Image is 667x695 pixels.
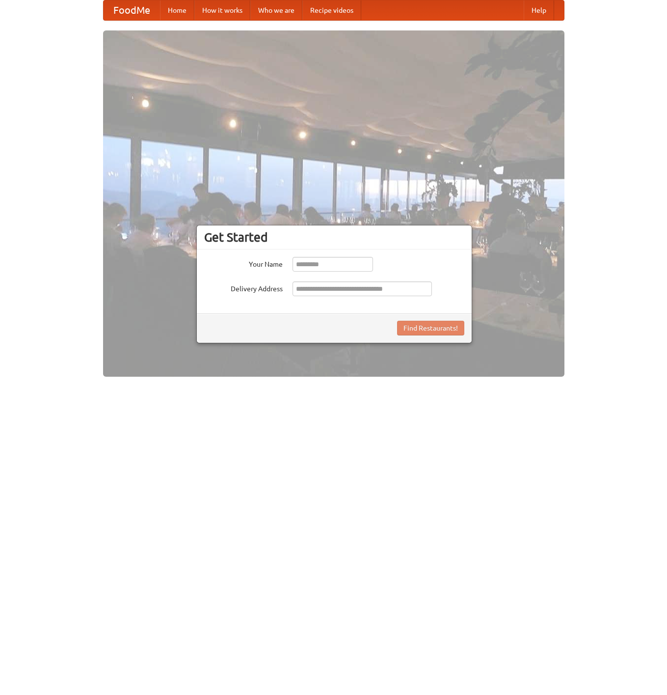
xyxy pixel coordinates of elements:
[194,0,250,20] a: How it works
[204,281,283,294] label: Delivery Address
[250,0,302,20] a: Who we are
[160,0,194,20] a: Home
[302,0,361,20] a: Recipe videos
[397,321,464,335] button: Find Restaurants!
[524,0,554,20] a: Help
[204,257,283,269] label: Your Name
[204,230,464,245] h3: Get Started
[104,0,160,20] a: FoodMe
